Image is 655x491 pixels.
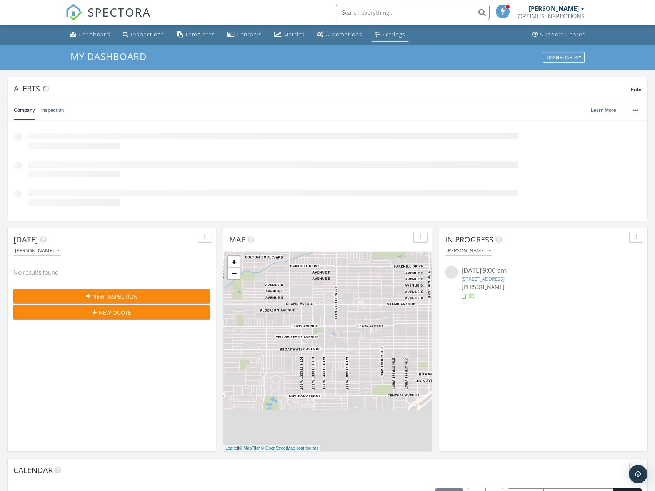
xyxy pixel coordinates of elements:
[15,248,60,254] div: [PERSON_NAME]
[13,465,53,475] span: Calendar
[518,12,585,20] div: OPTIMUS INSPECTIONS
[630,86,641,93] span: Hide
[70,50,147,63] span: My Dashboard
[88,4,151,20] span: SPECTORA
[8,262,216,283] div: No results found
[228,256,240,268] a: Zoom in
[283,31,305,38] div: Metrics
[462,275,505,282] a: [STREET_ADDRESS]
[445,234,493,245] span: In Progress
[223,445,320,451] div: |
[445,266,458,279] img: streetview
[14,100,35,120] a: Company
[462,283,505,290] span: [PERSON_NAME]
[591,106,621,114] a: Learn More
[41,100,64,120] a: Inspection
[271,28,308,42] a: Metrics
[462,266,625,275] div: [DATE] 9:00 am
[65,4,82,21] img: The Best Home Inspection Software - Spectora
[543,52,585,63] button: Dashboards
[633,109,638,111] img: ellipsis-632cfdd7c38ec3a7d453.svg
[92,292,138,300] span: New Inspection
[229,234,246,245] span: Map
[78,31,110,38] div: Dashboard
[173,28,218,42] a: Templates
[529,5,579,12] div: [PERSON_NAME]
[99,309,131,317] span: New Quote
[228,268,240,279] a: Zoom out
[65,10,151,27] a: SPECTORA
[382,31,405,38] div: Settings
[445,266,642,300] a: [DATE] 9:00 am [STREET_ADDRESS] [PERSON_NAME]
[547,55,581,60] div: Dashboards
[13,289,210,303] button: New Inspection
[237,31,262,38] div: Contacts
[336,5,490,20] input: Search everything...
[629,465,647,483] div: Open Intercom Messenger
[224,28,265,42] a: Contacts
[131,31,164,38] div: Inspections
[372,28,408,42] a: Settings
[445,246,493,256] button: [PERSON_NAME]
[13,246,61,256] button: [PERSON_NAME]
[261,446,318,450] a: © OpenStreetMap contributors
[185,31,215,38] div: Templates
[447,248,491,254] div: [PERSON_NAME]
[67,28,113,42] a: Dashboard
[314,28,365,42] a: Automations (Basic)
[540,31,585,38] div: Support Center
[326,31,362,38] div: Automations
[239,446,260,450] a: © MapTiler
[13,234,38,245] span: [DATE]
[529,28,588,42] a: Support Center
[120,28,167,42] a: Inspections
[225,446,238,450] a: Leaflet
[14,83,630,94] div: Alerts
[13,305,210,319] button: New Quote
